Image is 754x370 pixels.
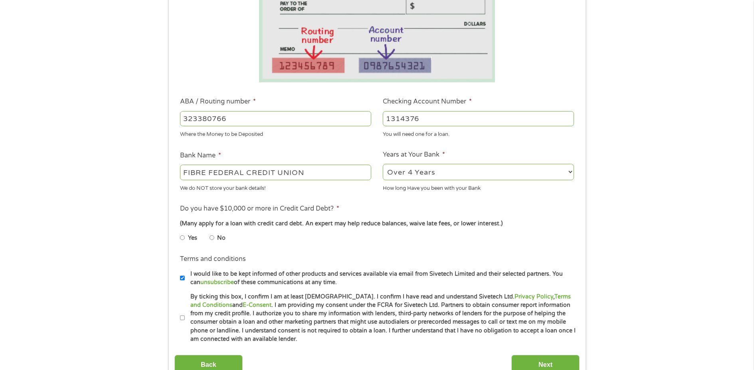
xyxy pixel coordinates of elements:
[200,279,234,286] a: unsubscribe
[180,205,339,213] label: Do you have $10,000 or more in Credit Card Debt?
[383,111,574,126] input: 345634636
[180,151,221,160] label: Bank Name
[383,97,472,106] label: Checking Account Number
[383,128,574,139] div: You will need one for a loan.
[180,181,371,192] div: We do NOT store your bank details!
[515,293,553,300] a: Privacy Policy
[217,234,226,243] label: No
[180,97,256,106] label: ABA / Routing number
[185,270,576,287] label: I would like to be kept informed of other products and services available via email from Sivetech...
[180,255,246,263] label: Terms and conditions
[180,111,371,126] input: 263177916
[383,151,445,159] label: Years at Your Bank
[383,181,574,192] div: How long Have you been with your Bank
[185,292,576,344] label: By ticking this box, I confirm I am at least [DEMOGRAPHIC_DATA]. I confirm I have read and unders...
[243,302,271,308] a: E-Consent
[180,128,371,139] div: Where the Money to be Deposited
[180,219,574,228] div: (Many apply for a loan with credit card debt. An expert may help reduce balances, waive late fees...
[188,234,197,243] label: Yes
[190,293,571,308] a: Terms and Conditions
